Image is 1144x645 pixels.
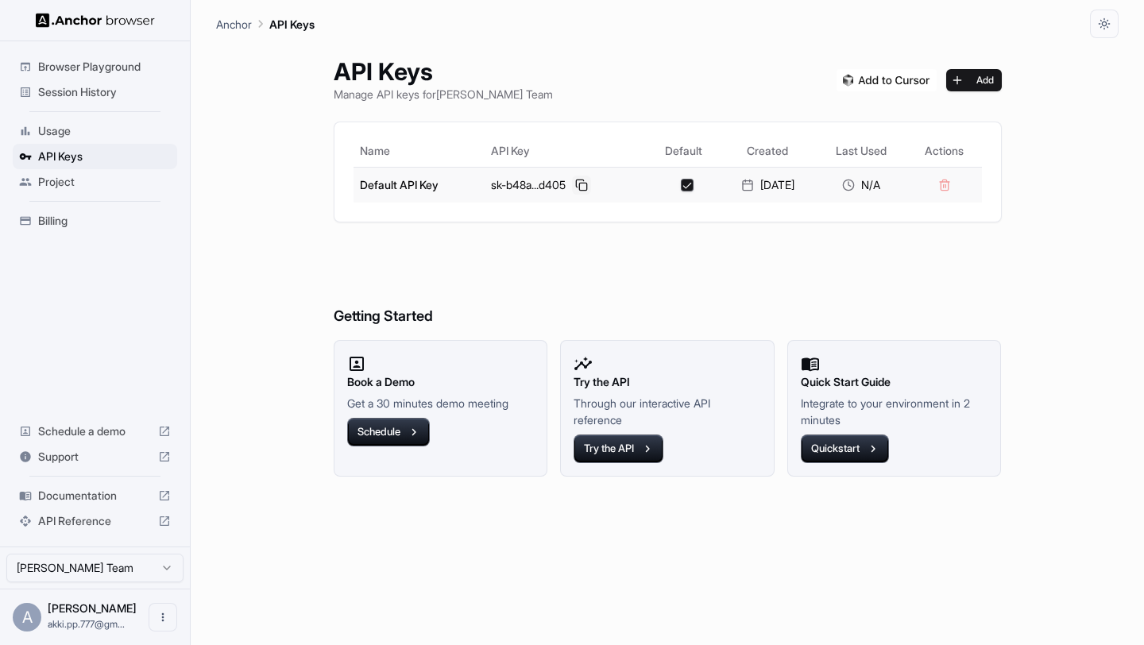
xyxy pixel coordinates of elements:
[38,123,171,139] span: Usage
[13,169,177,195] div: Project
[13,444,177,469] div: Support
[38,59,171,75] span: Browser Playground
[354,167,485,203] td: Default API Key
[38,213,171,229] span: Billing
[572,176,591,195] button: Copy API key
[801,395,988,428] p: Integrate to your environment in 2 minutes
[726,177,809,193] div: [DATE]
[491,176,641,195] div: sk-b48a...d405
[13,483,177,508] div: Documentation
[13,118,177,144] div: Usage
[36,13,155,28] img: Anchor Logo
[946,69,1002,91] button: Add
[801,435,889,463] button: Quickstart
[354,135,485,167] th: Name
[837,69,937,91] img: Add anchorbrowser MCP server to Cursor
[38,423,152,439] span: Schedule a demo
[647,135,720,167] th: Default
[347,418,430,446] button: Schedule
[48,601,137,615] span: Akinobu Ono
[801,373,988,391] h2: Quick Start Guide
[334,57,553,86] h1: API Keys
[38,84,171,100] span: Session History
[38,449,152,465] span: Support
[821,177,900,193] div: N/A
[815,135,906,167] th: Last Used
[149,603,177,631] button: Open menu
[574,435,663,463] button: Try the API
[13,508,177,534] div: API Reference
[13,54,177,79] div: Browser Playground
[720,135,815,167] th: Created
[216,15,315,33] nav: breadcrumb
[485,135,647,167] th: API Key
[347,395,535,411] p: Get a 30 minutes demo meeting
[38,149,171,164] span: API Keys
[907,135,982,167] th: Actions
[347,373,535,391] h2: Book a Demo
[574,395,761,428] p: Through our interactive API reference
[38,174,171,190] span: Project
[216,16,252,33] p: Anchor
[13,419,177,444] div: Schedule a demo
[13,144,177,169] div: API Keys
[38,488,152,504] span: Documentation
[269,16,315,33] p: API Keys
[334,241,1002,328] h6: Getting Started
[13,79,177,105] div: Session History
[13,603,41,631] div: A
[334,86,553,102] p: Manage API keys for [PERSON_NAME] Team
[13,208,177,234] div: Billing
[48,618,125,630] span: akki.pp.777@gmail.com
[574,373,761,391] h2: Try the API
[38,513,152,529] span: API Reference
